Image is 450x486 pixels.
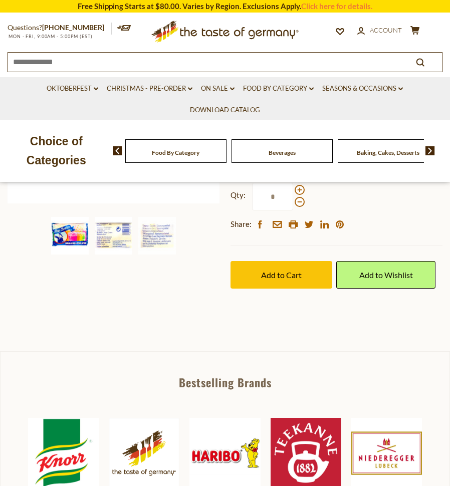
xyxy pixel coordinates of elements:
[425,146,435,155] img: next arrow
[357,149,419,156] a: Baking, Cakes, Desserts
[8,34,93,39] span: MON - FRI, 9:00AM - 5:00PM (EST)
[95,217,132,255] img: Ahoj Prickle Soda Powder, 10 bag pack, 2.0 oz
[231,189,246,201] strong: Qty:
[243,83,314,94] a: Food By Category
[269,149,296,156] a: Beverages
[322,83,403,94] a: Seasons & Occasions
[152,149,199,156] a: Food By Category
[231,218,252,230] span: Share:
[190,105,260,116] a: Download Catalog
[357,25,402,36] a: Account
[138,217,176,255] img: Ahoj Prickle Soda Powder, 10 bag pack, 2.0 oz
[231,261,332,289] button: Add to Cart
[336,261,435,289] a: Add to Wishlist
[51,217,89,255] img: Ahoj Prickle Soda Powder, 10 bag pack, 2.0 oz
[1,377,449,388] div: Bestselling Brands
[107,83,192,94] a: Christmas - PRE-ORDER
[261,270,302,280] span: Add to Cart
[370,26,402,34] span: Account
[113,146,122,155] img: previous arrow
[201,83,235,94] a: On Sale
[8,22,112,34] p: Questions?
[301,2,372,11] a: Click here for details.
[252,183,293,210] input: Qty:
[42,23,104,32] a: [PHONE_NUMBER]
[47,83,98,94] a: Oktoberfest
